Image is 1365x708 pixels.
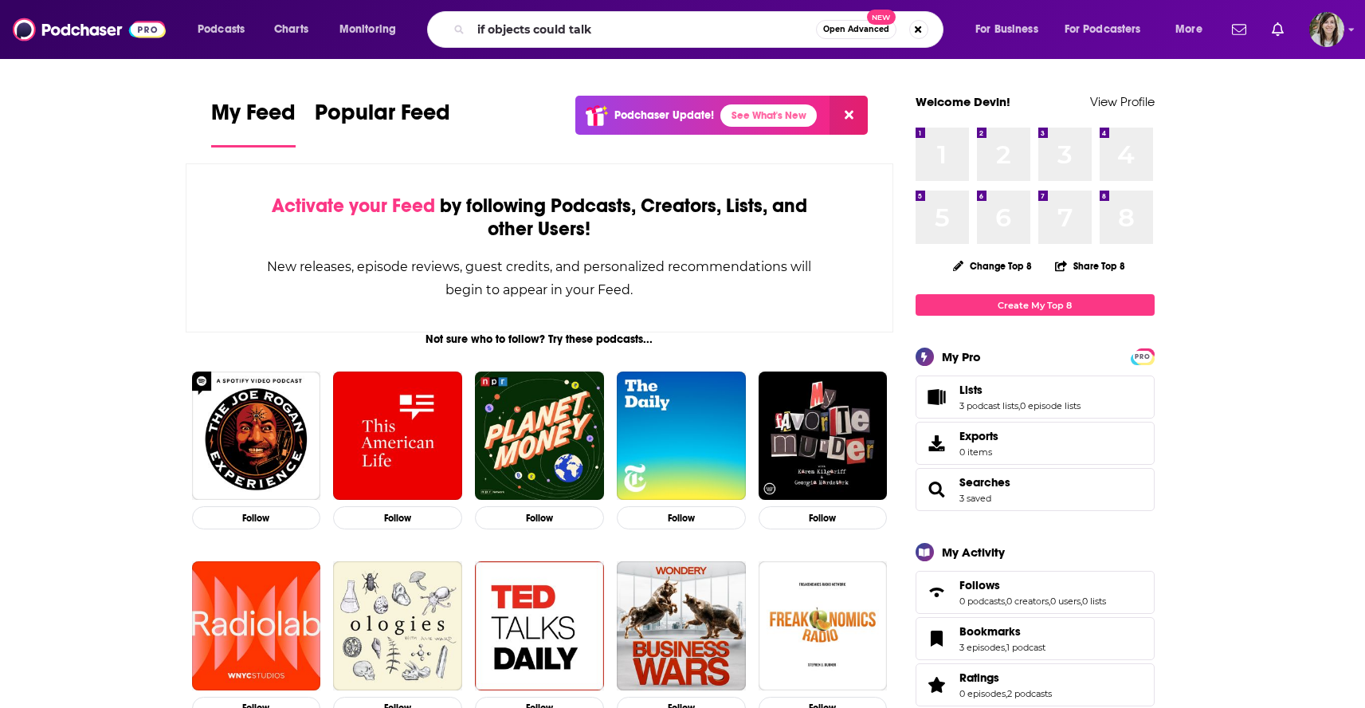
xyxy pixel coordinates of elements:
a: 0 episode lists [1020,400,1081,411]
span: For Podcasters [1065,18,1141,41]
span: , [1081,596,1082,607]
span: Exports [921,432,953,454]
a: Charts [264,17,318,42]
img: This American Life [333,372,462,501]
button: Follow [759,506,888,529]
span: 0 items [959,446,998,458]
span: Bookmarks [959,624,1021,639]
a: 0 creators [1006,596,1049,607]
a: 1 podcast [1006,642,1045,653]
a: My Feed [211,99,296,147]
a: Ratings [921,674,953,696]
span: My Feed [211,99,296,136]
a: See What's New [720,104,817,127]
a: Welcome Devin! [916,94,1010,109]
button: Change Top 8 [943,256,1042,276]
img: Planet Money [475,372,604,501]
span: Open Advanced [823,26,889,33]
img: Podchaser - Follow, Share and Rate Podcasts [13,14,166,45]
a: 0 lists [1082,596,1106,607]
a: Bookmarks [959,624,1045,639]
button: open menu [328,17,417,42]
button: Follow [333,506,462,529]
span: Follows [916,571,1155,614]
span: , [1005,642,1006,653]
span: Exports [959,429,998,443]
a: Exports [916,422,1155,465]
img: Ologies with Alie Ward [333,561,462,690]
span: Lists [959,383,983,397]
a: Show notifications dropdown [1265,16,1290,43]
button: Show profile menu [1309,12,1344,47]
div: My Pro [942,349,981,364]
span: , [1006,688,1007,699]
a: Follows [959,578,1106,592]
button: Open AdvancedNew [816,20,896,39]
button: Share Top 8 [1054,250,1126,281]
span: Podcasts [198,18,245,41]
input: Search podcasts, credits, & more... [471,17,816,42]
span: Activate your Feed [272,194,435,218]
span: Bookmarks [916,617,1155,660]
span: Popular Feed [315,99,450,136]
img: TED Talks Daily [475,561,604,690]
div: My Activity [942,545,1005,560]
a: 2 podcasts [1007,688,1052,699]
a: Popular Feed [315,99,450,147]
span: For Business [975,18,1038,41]
img: Business Wars [617,561,746,690]
a: Searches [959,475,1010,490]
a: Show notifications dropdown [1226,16,1253,43]
img: Radiolab [192,561,321,690]
a: 3 episodes [959,642,1005,653]
a: Lists [959,383,1081,397]
p: Podchaser Update! [614,108,714,122]
span: , [1018,400,1020,411]
a: Create My Top 8 [916,294,1155,316]
a: 3 saved [959,493,991,504]
a: 0 podcasts [959,596,1005,607]
button: Follow [475,506,604,529]
a: View Profile [1090,94,1155,109]
span: PRO [1133,351,1152,363]
button: Follow [192,506,321,529]
a: Follows [921,581,953,604]
span: Monitoring [339,18,396,41]
span: Searches [916,468,1155,511]
a: Searches [921,478,953,501]
a: Lists [921,386,953,408]
a: Bookmarks [921,627,953,650]
span: More [1175,18,1202,41]
img: User Profile [1309,12,1344,47]
span: , [1005,596,1006,607]
span: Ratings [916,663,1155,706]
button: Follow [617,506,746,529]
img: The Joe Rogan Experience [192,372,321,501]
img: My Favorite Murder with Karen Kilgariff and Georgia Hardstark [759,372,888,501]
button: open menu [964,17,1058,42]
a: PRO [1133,350,1152,362]
a: Ratings [959,671,1052,685]
div: by following Podcasts, Creators, Lists, and other Users! [266,195,814,241]
span: New [867,10,896,25]
button: open menu [1164,17,1222,42]
img: The Daily [617,372,746,501]
button: open menu [1054,17,1164,42]
span: Lists [916,376,1155,419]
span: , [1049,596,1050,607]
img: Freakonomics Radio [759,561,888,690]
button: open menu [186,17,265,42]
span: Logged in as devinandrade [1309,12,1344,47]
span: Follows [959,578,1000,592]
